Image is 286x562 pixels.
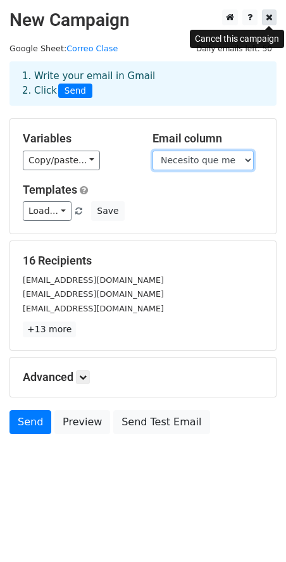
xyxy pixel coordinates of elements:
[23,183,77,196] a: Templates
[9,410,51,434] a: Send
[23,370,263,384] h5: Advanced
[23,132,134,146] h5: Variables
[113,410,209,434] a: Send Test Email
[58,84,92,99] span: Send
[23,304,164,313] small: [EMAIL_ADDRESS][DOMAIN_NAME]
[23,201,71,221] a: Load...
[54,410,110,434] a: Preview
[23,254,263,268] h5: 16 Recipients
[9,9,277,31] h2: New Campaign
[23,275,164,285] small: [EMAIL_ADDRESS][DOMAIN_NAME]
[23,289,164,299] small: [EMAIL_ADDRESS][DOMAIN_NAME]
[13,69,273,98] div: 1. Write your email in Gmail 2. Click
[152,132,263,146] h5: Email column
[23,151,100,170] a: Copy/paste...
[91,201,124,221] button: Save
[9,44,118,53] small: Google Sheet:
[66,44,118,53] a: Correo Clase
[23,322,76,337] a: +13 more
[192,44,277,53] a: Daily emails left: 50
[190,30,284,48] div: Cancel this campaign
